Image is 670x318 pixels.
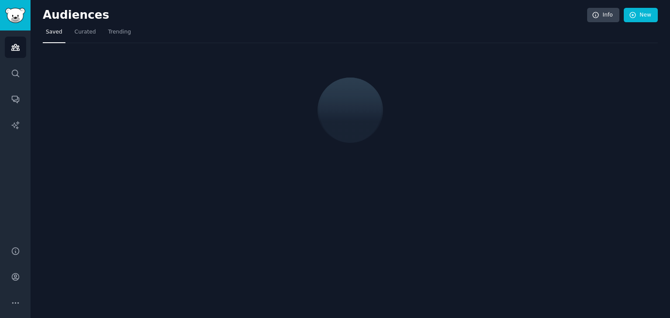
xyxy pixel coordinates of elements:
[587,8,619,23] a: Info
[72,25,99,43] a: Curated
[43,25,65,43] a: Saved
[43,8,587,22] h2: Audiences
[624,8,658,23] a: New
[108,28,131,36] span: Trending
[46,28,62,36] span: Saved
[5,8,25,23] img: GummySearch logo
[75,28,96,36] span: Curated
[105,25,134,43] a: Trending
